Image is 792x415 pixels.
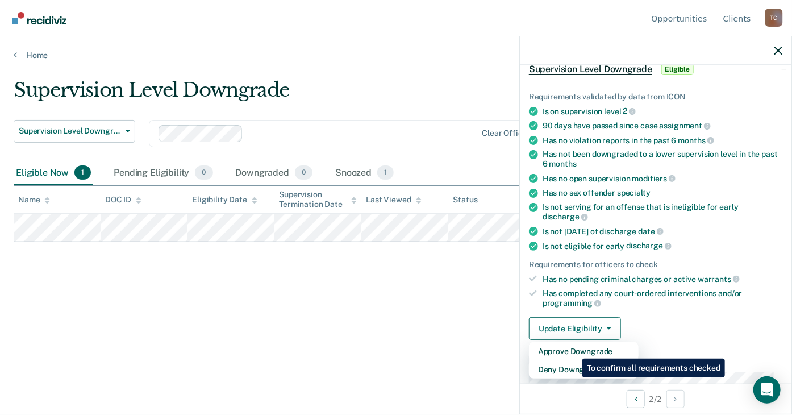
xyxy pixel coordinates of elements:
[753,376,781,404] div: Open Intercom Messenger
[529,358,782,368] dt: Supervision
[543,106,782,117] div: Is on supervision level
[482,128,534,138] div: Clear officers
[632,174,676,183] span: modifiers
[18,195,50,205] div: Name
[195,165,212,180] span: 0
[453,195,477,205] div: Status
[543,135,782,146] div: Has no violation reports in the past 6
[529,317,621,340] button: Update Eligibility
[377,165,394,180] span: 1
[529,64,652,75] span: Supervision Level Downgrade
[333,161,396,186] div: Snoozed
[543,188,782,198] div: Has no sex offender
[14,161,93,186] div: Eligible Now
[617,188,651,197] span: specialty
[543,173,782,184] div: Has no open supervision
[529,342,639,379] div: Dropdown Menu
[765,9,783,27] button: Profile dropdown button
[638,227,663,236] span: date
[765,9,783,27] div: T C
[698,275,740,284] span: warrants
[666,390,685,408] button: Next Opportunity
[543,150,782,169] div: Has not been downgraded to a lower supervision level in the past 6
[12,12,66,24] img: Recidiviz
[627,390,645,408] button: Previous Opportunity
[626,241,672,250] span: discharge
[543,289,782,308] div: Has completed any court-ordered interventions and/or
[520,51,791,88] div: Supervision Level DowngradeEligible
[623,106,636,115] span: 2
[14,78,608,111] div: Supervision Level Downgrade
[543,202,782,222] div: Is not serving for an offense that is ineligible for early
[549,159,577,168] span: months
[678,136,714,145] span: months
[543,241,782,251] div: Is not eligible for early
[543,274,782,284] div: Has no pending criminal charges or active
[14,50,778,60] a: Home
[234,161,315,186] div: Downgraded
[529,360,639,379] button: Deny Downgrade
[529,260,782,269] div: Requirements for officers to check
[105,195,141,205] div: DOC ID
[543,298,601,308] span: programming
[660,121,711,130] span: assignment
[529,92,782,102] div: Requirements validated by data from ICON
[543,226,782,236] div: Is not [DATE] of discharge
[366,195,421,205] div: Last Viewed
[111,161,215,186] div: Pending Eligibility
[520,384,791,414] div: 2 / 2
[19,126,121,136] span: Supervision Level Downgrade
[279,190,357,209] div: Supervision Termination Date
[74,165,91,180] span: 1
[529,342,639,360] button: Approve Downgrade
[192,195,257,205] div: Eligibility Date
[295,165,312,180] span: 0
[543,212,588,221] span: discharge
[661,64,694,75] span: Eligible
[543,121,782,131] div: 90 days have passed since case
